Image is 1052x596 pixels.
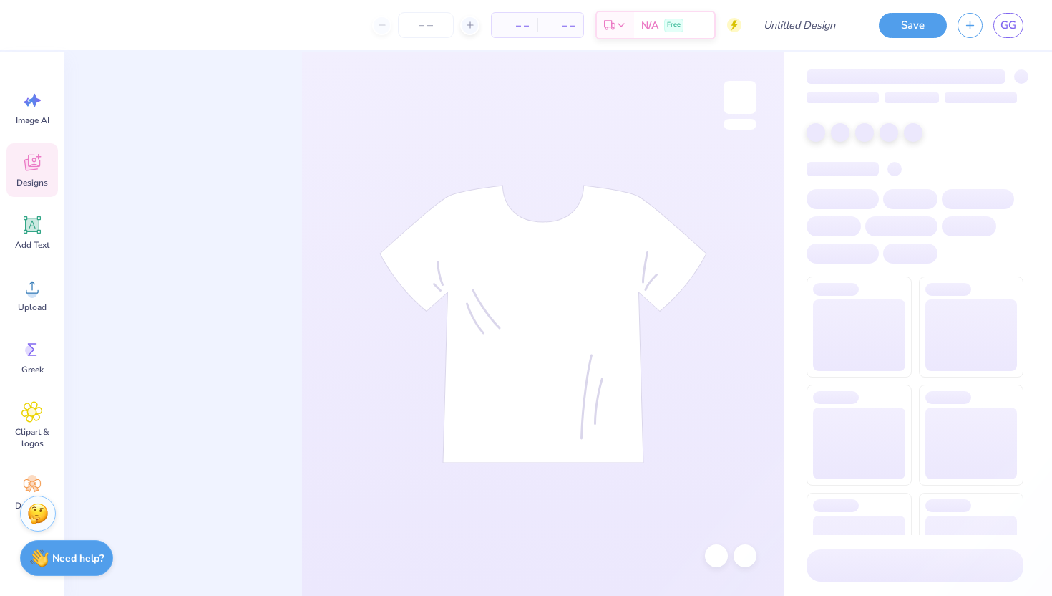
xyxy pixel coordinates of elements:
[546,18,575,33] span: – –
[1000,17,1016,34] span: GG
[16,115,49,126] span: Image AI
[398,12,454,38] input: – –
[52,552,104,565] strong: Need help?
[667,20,681,30] span: Free
[15,500,49,511] span: Decorate
[16,177,48,188] span: Designs
[641,18,658,33] span: N/A
[879,13,947,38] button: Save
[752,11,857,39] input: Untitled Design
[379,185,707,463] img: tee-skeleton.svg
[9,426,56,449] span: Clipart & logos
[15,239,49,251] span: Add Text
[500,18,529,33] span: – –
[18,302,47,313] span: Upload
[21,364,44,375] span: Greek
[993,13,1023,38] a: GG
